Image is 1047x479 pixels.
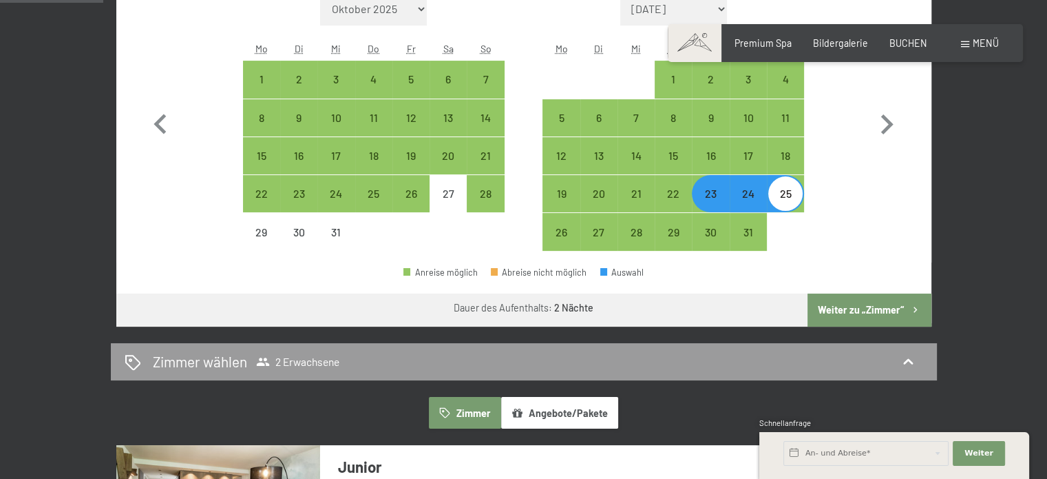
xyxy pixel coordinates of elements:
div: Wed Jan 21 2026 [617,175,655,212]
a: Premium Spa [734,37,792,49]
div: Wed Jan 28 2026 [617,213,655,250]
div: Sun Dec 28 2025 [467,175,504,212]
abbr: Montag [555,43,567,54]
div: Anreise möglich [243,61,280,98]
div: 6 [431,74,465,108]
div: Thu Dec 18 2025 [355,137,392,174]
div: Anreise möglich [392,61,430,98]
div: Fri Dec 26 2025 [392,175,430,212]
div: Sat Jan 10 2026 [730,99,767,136]
div: Sat Jan 17 2026 [730,137,767,174]
div: Anreise möglich [767,175,804,212]
div: Tue Jan 13 2026 [580,137,617,174]
div: 18 [768,150,803,185]
div: Thu Dec 11 2025 [355,99,392,136]
div: Thu Jan 22 2026 [655,175,692,212]
span: Schnellanfrage [759,418,811,427]
div: 5 [394,74,428,108]
div: Sat Dec 20 2025 [430,137,467,174]
div: 17 [731,150,765,185]
div: Anreise möglich [692,99,729,136]
div: Anreise möglich [730,213,767,250]
div: Anreise möglich [692,213,729,250]
div: 19 [544,188,578,223]
div: Anreise möglich [243,175,280,212]
div: 24 [731,188,765,223]
div: Anreise möglich [542,99,580,136]
div: 18 [357,150,391,185]
div: Anreise möglich [403,268,478,277]
div: Anreise möglich [355,61,392,98]
div: Thu Jan 01 2026 [655,61,692,98]
div: 1 [244,74,279,108]
div: 11 [768,112,803,147]
div: Auswahl [600,268,644,277]
div: Anreise nicht möglich [430,175,467,212]
div: Sun Dec 21 2025 [467,137,504,174]
div: 13 [582,150,616,185]
div: 7 [468,74,503,108]
div: Anreise möglich [542,213,580,250]
div: Anreise möglich [580,213,617,250]
div: 3 [319,74,353,108]
div: Anreise möglich [243,137,280,174]
div: 31 [319,227,353,261]
div: Tue Dec 30 2025 [280,213,317,250]
div: 10 [731,112,765,147]
div: Anreise möglich [280,61,317,98]
div: Anreise möglich [243,99,280,136]
div: Anreise möglich [467,61,504,98]
div: Anreise möglich [730,137,767,174]
button: Weiter [953,441,1005,466]
h2: Zimmer wählen [153,351,247,371]
div: 22 [656,188,690,223]
div: Fri Jan 02 2026 [692,61,729,98]
div: Sun Jan 04 2026 [767,61,804,98]
div: Fri Jan 16 2026 [692,137,729,174]
div: Sun Dec 07 2025 [467,61,504,98]
div: Fri Dec 19 2025 [392,137,430,174]
div: Anreise möglich [655,99,692,136]
div: 8 [244,112,279,147]
div: 6 [582,112,616,147]
div: Anreise möglich [580,137,617,174]
div: Anreise möglich [617,175,655,212]
div: Sun Jan 25 2026 [767,175,804,212]
div: 20 [582,188,616,223]
div: Anreise möglich [692,175,729,212]
div: Wed Dec 24 2025 [317,175,355,212]
div: Anreise möglich [392,175,430,212]
div: Anreise möglich [280,99,317,136]
div: Thu Jan 29 2026 [655,213,692,250]
div: Wed Jan 07 2026 [617,99,655,136]
div: 14 [468,112,503,147]
div: Mon Dec 01 2025 [243,61,280,98]
div: Anreise möglich [467,137,504,174]
div: 23 [693,188,728,223]
div: Abreise nicht möglich [491,268,587,277]
div: 28 [468,188,503,223]
div: 24 [319,188,353,223]
div: 1 [656,74,690,108]
div: Anreise möglich [542,137,580,174]
div: 9 [693,112,728,147]
div: Sat Dec 27 2025 [430,175,467,212]
div: Tue Jan 06 2026 [580,99,617,136]
div: Anreise möglich [467,175,504,212]
div: 7 [619,112,653,147]
div: 12 [544,150,578,185]
div: Anreise möglich [317,137,355,174]
div: Wed Dec 17 2025 [317,137,355,174]
div: Wed Dec 31 2025 [317,213,355,250]
div: 12 [394,112,428,147]
div: Sun Dec 14 2025 [467,99,504,136]
div: Wed Jan 14 2026 [617,137,655,174]
div: Anreise möglich [692,61,729,98]
div: Mon Dec 15 2025 [243,137,280,174]
span: 2 Erwachsene [256,355,339,369]
abbr: Sonntag [480,43,491,54]
b: 2 Nächte [554,302,593,314]
a: Bildergalerie [813,37,868,49]
div: 23 [282,188,316,223]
